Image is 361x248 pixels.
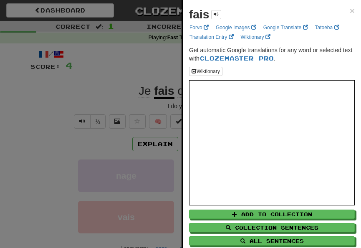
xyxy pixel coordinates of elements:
a: Google Translate [261,23,311,32]
a: Google Images [213,23,259,32]
span: × [350,6,355,15]
a: Translation Entry [187,33,236,42]
a: Tatoeba [313,23,342,32]
a: Wiktionary [238,33,273,42]
button: Close [350,6,355,15]
button: Wiktionary [189,67,222,76]
a: Forvo [187,23,211,32]
a: Clozemaster Pro [199,55,274,62]
p: Get automatic Google translations for any word or selected text with . [189,46,355,63]
button: Add to Collection [189,210,355,219]
button: All Sentences [189,236,355,245]
button: Collection Sentences [189,223,355,232]
strong: fais [189,8,209,21]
